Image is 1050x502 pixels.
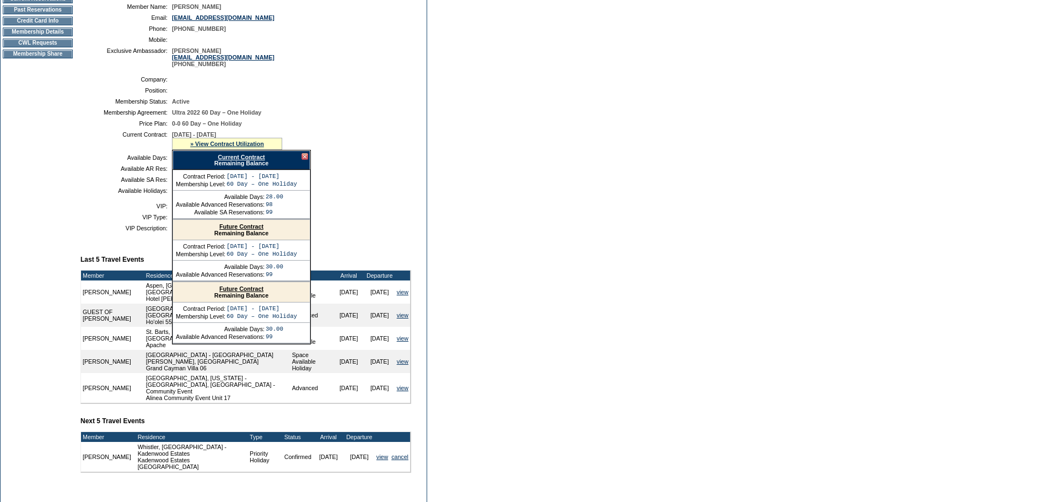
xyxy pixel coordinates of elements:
[3,6,73,14] td: Past Reservations
[173,150,310,170] div: Remaining Balance
[227,313,297,320] td: 60 Day – One Holiday
[283,432,313,442] td: Status
[173,282,310,303] div: Remaining Balance
[85,214,168,220] td: VIP Type:
[85,176,168,183] td: Available SA Res:
[85,76,168,83] td: Company:
[176,251,225,257] td: Membership Level:
[333,327,364,350] td: [DATE]
[81,350,144,373] td: [PERSON_NAME]
[172,54,274,61] a: [EMAIL_ADDRESS][DOMAIN_NAME]
[219,285,263,292] a: Future Contract
[290,271,333,280] td: Type
[81,304,144,327] td: GUEST OF [PERSON_NAME]
[176,313,225,320] td: Membership Level:
[391,454,408,460] a: cancel
[397,312,408,319] a: view
[85,25,168,32] td: Phone:
[85,225,168,231] td: VIP Description:
[85,98,168,105] td: Membership Status:
[81,327,144,350] td: [PERSON_NAME]
[397,289,408,295] a: view
[85,187,168,194] td: Available Holidays:
[227,181,297,187] td: 60 Day – One Holiday
[81,442,133,472] td: [PERSON_NAME]
[364,304,395,327] td: [DATE]
[172,14,274,21] a: [EMAIL_ADDRESS][DOMAIN_NAME]
[172,120,242,127] span: 0-0 60 Day – One Holiday
[144,271,290,280] td: Residence
[3,28,73,36] td: Membership Details
[172,109,261,116] span: Ultra 2022 60 Day – One Holiday
[397,385,408,391] a: view
[376,454,388,460] a: view
[313,432,344,442] td: Arrival
[172,3,221,10] span: [PERSON_NAME]
[85,47,168,67] td: Exclusive Ambassador:
[85,154,168,161] td: Available Days:
[3,39,73,47] td: CWL Requests
[176,333,265,340] td: Available Advanced Reservations:
[227,251,297,257] td: 60 Day – One Holiday
[176,181,225,187] td: Membership Level:
[344,432,375,442] td: Departure
[290,304,333,327] td: Advanced
[81,432,133,442] td: Member
[266,263,283,270] td: 30.00
[176,193,265,200] td: Available Days:
[144,327,290,350] td: St. Barts, [GEOGRAPHIC_DATA] - [GEOGRAPHIC_DATA], [GEOGRAPHIC_DATA] Apache
[313,442,344,472] td: [DATE]
[397,358,408,365] a: view
[80,417,145,425] b: Next 5 Travel Events
[81,280,144,304] td: [PERSON_NAME]
[227,173,297,180] td: [DATE] - [DATE]
[85,36,168,43] td: Mobile:
[80,256,144,263] b: Last 5 Travel Events
[290,350,333,373] td: Space Available Holiday
[266,333,283,340] td: 99
[144,350,290,373] td: [GEOGRAPHIC_DATA] - [GEOGRAPHIC_DATA][PERSON_NAME], [GEOGRAPHIC_DATA] Grand Cayman Villa 06
[218,154,265,160] a: Current Contract
[172,47,274,67] span: [PERSON_NAME] [PHONE_NUMBER]
[85,203,168,209] td: VIP:
[333,280,364,304] td: [DATE]
[85,3,168,10] td: Member Name:
[85,120,168,127] td: Price Plan:
[364,350,395,373] td: [DATE]
[227,305,297,312] td: [DATE] - [DATE]
[283,442,313,472] td: Confirmed
[290,373,333,403] td: Advanced
[219,223,263,230] a: Future Contract
[176,263,265,270] td: Available Days:
[172,25,226,32] span: [PHONE_NUMBER]
[172,98,190,105] span: Active
[266,201,283,208] td: 98
[176,326,265,332] td: Available Days:
[290,327,333,350] td: Space Available
[333,271,364,280] td: Arrival
[190,141,264,147] a: » View Contract Utilization
[144,280,290,304] td: Aspen, [GEOGRAPHIC_DATA] Resorts Collection: [GEOGRAPHIC_DATA][PERSON_NAME] Hotel [PERSON_NAME]: ...
[176,173,225,180] td: Contract Period:
[85,109,168,116] td: Membership Agreement:
[290,280,333,304] td: Space Available
[364,280,395,304] td: [DATE]
[333,350,364,373] td: [DATE]
[266,193,283,200] td: 28.00
[333,304,364,327] td: [DATE]
[3,17,73,25] td: Credit Card Info
[3,50,73,58] td: Membership Share
[85,131,168,150] td: Current Contract:
[227,243,297,250] td: [DATE] - [DATE]
[344,442,375,472] td: [DATE]
[85,14,168,21] td: Email:
[248,442,283,472] td: Priority Holiday
[173,220,310,240] div: Remaining Balance
[176,243,225,250] td: Contract Period:
[397,335,408,342] a: view
[333,373,364,403] td: [DATE]
[85,87,168,94] td: Position:
[172,131,216,138] span: [DATE] - [DATE]
[248,432,283,442] td: Type
[136,442,248,472] td: Whistler, [GEOGRAPHIC_DATA] - Kadenwood Estates Kadenwood Estates [GEOGRAPHIC_DATA]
